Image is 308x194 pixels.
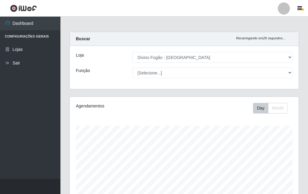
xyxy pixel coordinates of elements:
strong: Buscar [76,36,90,41]
div: Agendamentos [76,103,161,109]
div: First group [253,103,288,113]
div: Toolbar with button groups [253,103,293,113]
label: Loja [76,52,84,58]
i: Recarregando em 26 segundos... [236,36,285,40]
button: Day [253,103,268,113]
button: Month [268,103,288,113]
label: Função [76,67,90,74]
img: CoreUI Logo [10,5,37,12]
